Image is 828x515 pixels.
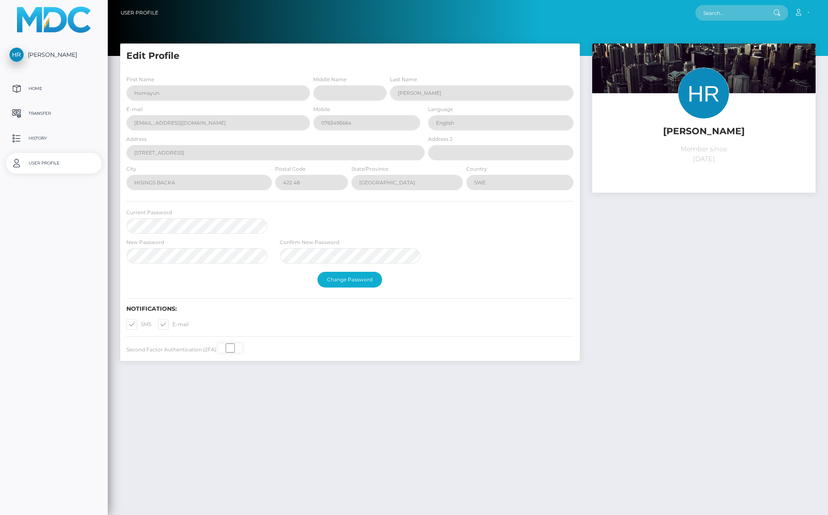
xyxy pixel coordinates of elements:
[126,239,164,246] label: New Password
[466,165,487,173] label: Country
[126,76,154,83] label: First Name
[275,165,305,173] label: Postal Code
[317,272,382,288] button: Change Password
[126,305,574,312] h6: Notifications:
[592,44,816,193] img: ...
[598,125,809,138] h5: [PERSON_NAME]
[6,78,102,99] a: Home
[126,165,136,173] label: City
[428,135,453,143] label: Address 2
[158,319,189,330] label: E-mail
[6,103,102,124] a: Transfer
[10,82,98,95] p: Home
[695,5,773,21] input: Search...
[126,50,574,63] h5: Edit Profile
[17,7,91,33] img: MassPay
[598,144,809,164] p: Member since [DATE]
[428,106,453,113] label: Language
[10,107,98,120] p: Transfer
[6,128,102,149] a: History
[313,76,346,83] label: Middle Name
[126,209,172,216] label: Current Password
[126,135,147,143] label: Address
[280,239,339,246] label: Confirm New Password
[6,51,102,58] span: [PERSON_NAME]
[10,132,98,145] p: History
[126,319,151,330] label: SMS
[351,165,388,173] label: State/Province
[10,157,98,169] p: User Profile
[121,4,158,22] a: User Profile
[126,106,143,113] label: E-mail
[126,346,216,353] label: Second Factor Authentication (2FA)
[313,106,330,113] label: Mobile
[6,153,102,174] a: User Profile
[390,76,417,83] label: Last Name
